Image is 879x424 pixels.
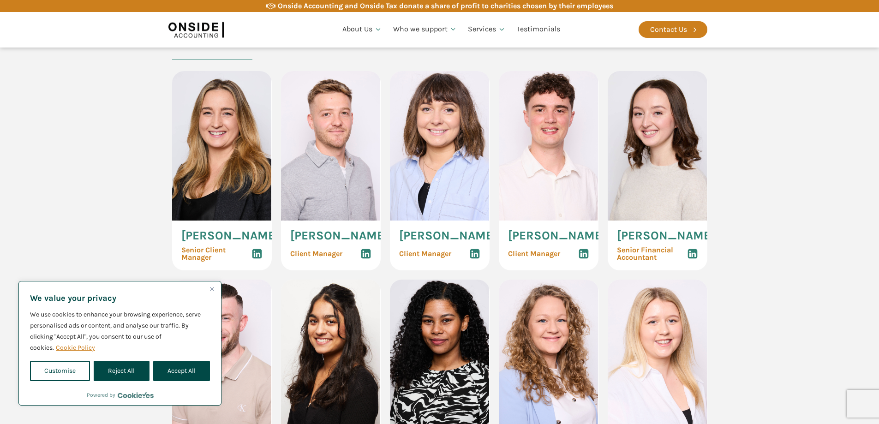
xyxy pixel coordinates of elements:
span: Client Manager [399,250,451,257]
span: [PERSON_NAME] [290,230,388,242]
span: [PERSON_NAME] [399,230,497,242]
span: [PERSON_NAME] [508,230,606,242]
span: Senior Client Manager [181,246,251,261]
span: [PERSON_NAME] [181,230,279,242]
div: We value your privacy [18,281,221,406]
a: Contact Us [639,21,707,38]
button: Accept All [153,361,210,381]
p: We use cookies to enhance your browsing experience, serve personalised ads or content, and analys... [30,309,210,353]
a: About Us [337,14,388,45]
span: [PERSON_NAME] [617,230,715,242]
img: Close [210,287,214,291]
a: Testimonials [511,14,566,45]
span: Client Manager [290,250,342,257]
a: Visit CookieYes website [118,392,154,398]
img: Onside Accounting [168,19,224,40]
a: Services [462,14,511,45]
button: Close [206,283,217,294]
button: Reject All [94,361,149,381]
div: Powered by [87,390,154,400]
span: Client Manager [508,250,560,257]
button: Customise [30,361,90,381]
p: We value your privacy [30,293,210,304]
div: Contact Us [650,24,687,36]
a: Cookie Policy [55,343,96,352]
span: Senior Financial Accountant [617,246,687,261]
a: Who we support [388,14,463,45]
